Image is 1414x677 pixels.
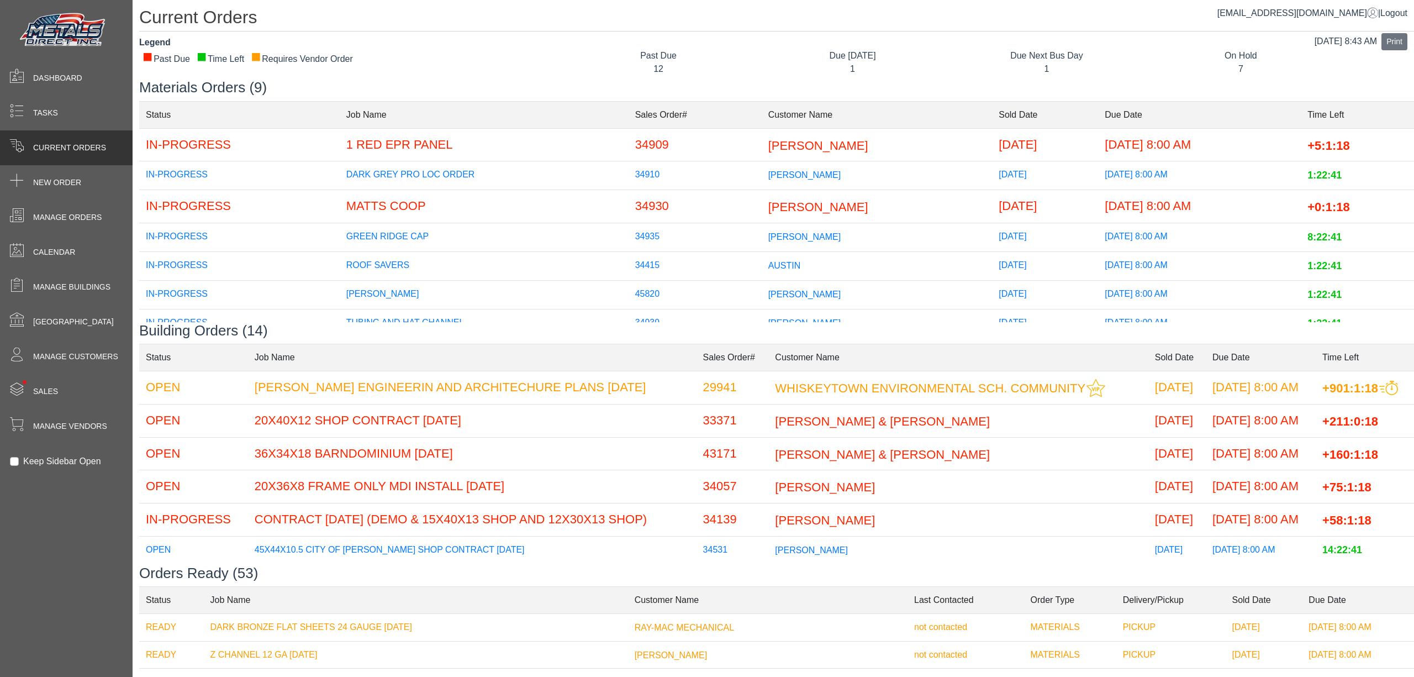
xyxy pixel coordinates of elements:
td: Order Type [1023,586,1116,613]
td: IN-PROGRESS [139,503,248,537]
td: IN-PROGRESS [139,128,340,161]
td: MATERIALS [1023,613,1116,641]
td: Customer Name [768,344,1148,371]
td: [DATE] [992,161,1098,190]
td: Due Date [1302,586,1414,613]
span: • [10,364,39,400]
span: +160:1:18 [1322,447,1378,461]
span: WHISKEYTOWN ENVIRONMENTAL SCH. COMMUNITY [775,381,1085,395]
td: 34910 [629,161,762,190]
td: READY [139,613,204,641]
td: [DATE] 8:00 AM [1098,280,1301,309]
strong: Legend [139,38,171,47]
td: Delivery/Pickup [1116,586,1226,613]
td: 1 RED EPR PANEL [340,128,629,161]
span: [PERSON_NAME] [635,650,708,659]
td: [DATE] 8:00 AM [1206,404,1316,437]
td: [DATE] 8:00 AM [1206,536,1316,565]
td: DARK GREY PRO LOC ORDER [340,161,629,190]
div: 1 [958,62,1135,76]
td: [DATE] [1148,404,1206,437]
td: 34909 [629,128,762,161]
td: [DATE] [992,128,1098,161]
span: +0:1:18 [1307,200,1349,214]
td: [PERSON_NAME] ENGINEERIN AND ARCHITECHURE PLANS [DATE] [248,371,697,404]
td: IN-PROGRESS [139,190,340,223]
span: [PERSON_NAME] [768,232,841,242]
td: [DATE] 8:00 AM [1206,371,1316,404]
td: [DATE] [1225,641,1302,669]
td: Sales Order# [629,101,762,128]
td: MATERIALS [1023,641,1116,669]
td: Due Date [1098,101,1301,128]
a: [EMAIL_ADDRESS][DOMAIN_NAME] [1217,8,1378,18]
span: [PERSON_NAME] [775,513,875,527]
span: 1:22:41 [1307,260,1342,271]
span: Sales [33,386,58,397]
td: [DATE] 8:00 AM [1098,128,1301,161]
span: Current Orders [33,142,106,154]
td: 34531 [697,536,769,565]
td: 43171 [697,437,769,470]
td: [DATE] 8:00 AM [1098,251,1301,280]
td: Sold Date [992,101,1098,128]
td: OPEN [139,437,248,470]
div: ■ [143,53,152,60]
td: Due Date [1206,344,1316,371]
td: IN-PROGRESS [139,280,340,309]
td: not contacted [908,613,1023,641]
span: 14:22:41 [1322,545,1362,556]
td: IN-PROGRESS [139,251,340,280]
span: [PERSON_NAME] [768,290,841,299]
span: +5:1:18 [1307,138,1349,152]
div: 1 [764,62,941,76]
td: IN-PROGRESS [139,161,340,190]
td: Sold Date [1225,586,1302,613]
img: Metals Direct Inc Logo [17,10,110,51]
td: IN-PROGRESS [139,309,340,338]
td: IN-PROGRESS [139,223,340,251]
td: OPEN [139,536,248,565]
td: [PERSON_NAME] [340,280,629,309]
img: This order should be prioritized [1379,381,1398,396]
td: Customer Name [628,586,908,613]
td: Job Name [204,586,628,613]
td: [DATE] [992,280,1098,309]
td: Status [139,101,340,128]
span: [DATE] 8:43 AM [1315,36,1378,46]
span: Calendar [33,246,75,258]
span: [PERSON_NAME] [775,480,875,494]
td: [DATE] 8:00 AM [1098,190,1301,223]
td: [DATE] 8:00 AM [1302,613,1414,641]
span: Manage Buildings [33,281,110,293]
td: 34930 [629,190,762,223]
td: TUBING AND HAT CHANNEL [340,309,629,338]
span: Logout [1380,8,1407,18]
span: RAY-MAC MECHANICAL [635,623,734,632]
td: 33371 [697,404,769,437]
span: [GEOGRAPHIC_DATA] [33,316,114,328]
td: 20X36X8 FRAME ONLY MDI INSTALL [DATE] [248,470,697,503]
td: Time Left [1301,101,1414,128]
span: Manage Customers [33,351,118,363]
label: Keep Sidebar Open [23,455,101,468]
td: [DATE] 8:00 AM [1098,309,1301,338]
span: 1:22:41 [1307,318,1342,329]
td: Sold Date [1148,344,1206,371]
td: GREEN RIDGE CAP [340,223,629,251]
div: Past Due [569,49,747,62]
span: New Order [33,177,81,188]
td: 34415 [629,251,762,280]
td: 34939 [629,309,762,338]
td: 34139 [697,503,769,537]
td: Time Left [1316,344,1414,371]
td: Status [139,586,204,613]
td: 34935 [629,223,762,251]
span: [PERSON_NAME] [768,138,868,152]
td: DARK BRONZE FLAT SHEETS 24 GAUGE [DATE] [204,613,628,641]
td: Sales Order# [697,344,769,371]
span: 8:22:41 [1307,232,1342,243]
span: Tasks [33,107,58,119]
td: Customer Name [762,101,993,128]
span: [PERSON_NAME] [768,170,841,180]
